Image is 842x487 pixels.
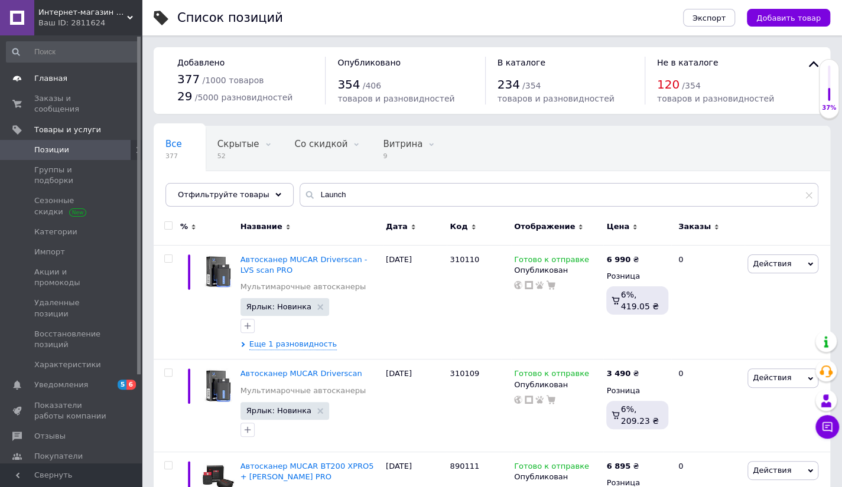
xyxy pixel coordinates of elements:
[34,125,101,135] span: Товары и услуги
[693,14,726,22] span: Экспорт
[337,94,454,103] span: товаров и разновидностей
[246,407,311,414] span: Ярлык: Новинка
[450,369,479,378] span: 310109
[621,404,659,426] span: 6%, 209.23 ₴
[747,9,830,27] button: Добавить товар
[34,267,109,288] span: Акции и промокоды
[383,245,447,359] div: [DATE]
[177,58,225,67] span: Добавлено
[606,369,630,378] b: 3 490
[34,165,109,186] span: Группы и подборки
[240,462,374,481] a: Автосканер MUCAR BT200 XPRO5 + [PERSON_NAME] PRO
[606,254,639,265] div: ₴
[34,431,66,442] span: Отзывы
[217,152,259,161] span: 52
[34,359,101,370] span: Характеристики
[606,255,630,264] b: 6 990
[498,77,520,91] span: 234
[34,380,88,390] span: Уведомления
[682,81,700,90] span: / 354
[498,94,615,103] span: товаров и разновидностей
[383,152,422,161] span: 9
[202,76,264,85] span: / 1000 товаров
[126,380,136,390] span: 6
[386,221,408,232] span: Дата
[34,400,109,421] span: Показатели работы компании
[34,247,65,257] span: Импорт
[195,93,293,102] span: / 5000 разновидностей
[606,221,629,232] span: Цена
[165,184,246,194] span: Опубликованные
[514,265,600,276] div: Опубликован
[753,466,791,475] span: Действия
[514,221,575,232] span: Отображение
[201,368,235,402] img: Автосканер MUCAR Driverscan
[177,12,283,24] div: Список позиций
[240,282,366,292] a: Мультимарочные автосканеры
[450,221,467,232] span: Код
[180,221,188,232] span: %
[606,368,639,379] div: ₴
[295,139,348,149] span: Со скидкой
[756,14,821,22] span: Добавить товар
[34,73,67,84] span: Главная
[178,190,269,199] span: Отфильтруйте товары
[514,369,589,381] span: Готово к отправке
[240,385,366,396] a: Мультимарочные автосканеры
[34,93,109,115] span: Заказы и сообщения
[606,462,630,470] b: 6 895
[165,139,182,149] span: Все
[621,290,659,311] span: 6%, 419.05 ₴
[38,7,127,18] span: Интернет-магазин "CARTOOLS"
[337,77,360,91] span: 354
[753,373,791,382] span: Действия
[34,329,109,350] span: Восстановление позиций
[337,58,401,67] span: Опубликовано
[671,359,745,452] div: 0
[363,81,381,90] span: / 406
[34,145,69,155] span: Позиции
[300,183,818,207] input: Поиск по названию позиции, артикулу и поисковым запросам
[246,303,311,310] span: Ярлык: Новинка
[240,221,282,232] span: Название
[498,58,545,67] span: В каталоге
[118,380,127,390] span: 5
[34,195,109,217] span: Сезонные скидки
[671,245,745,359] div: 0
[678,221,711,232] span: Заказы
[514,380,600,390] div: Опубликован
[383,359,447,452] div: [DATE]
[38,18,142,28] div: Ваш ID: 2811624
[683,9,735,27] button: Экспорт
[606,461,639,472] div: ₴
[657,94,774,103] span: товаров и разновидностей
[240,255,368,274] a: Автосканер MUCAR Driverscan - LVS scan PRO
[165,152,182,161] span: 377
[514,462,589,474] span: Готово к отправке
[249,339,337,350] span: Еще 1 разновидность
[217,139,259,149] span: Скрытые
[34,298,109,319] span: Удаленные позиции
[514,255,589,267] span: Готово к отправке
[820,104,838,112] div: 37%
[657,77,680,91] span: 120
[177,72,200,86] span: 377
[753,259,791,268] span: Действия
[240,369,362,378] a: Автосканер MUCAR Driverscan
[815,415,839,439] button: Чат с покупателем
[450,462,479,470] span: 890111
[450,255,479,264] span: 310110
[606,271,668,282] div: Розница
[34,451,83,462] span: Покупатели
[201,254,235,288] img: Автосканер MUCAR Driverscan - LVS scan PRO
[514,472,600,482] div: Опубликован
[6,41,139,63] input: Поиск
[606,385,668,396] div: Розница
[383,139,422,149] span: Витрина
[657,58,719,67] span: Не в каталоге
[177,89,192,103] span: 29
[522,81,541,90] span: / 354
